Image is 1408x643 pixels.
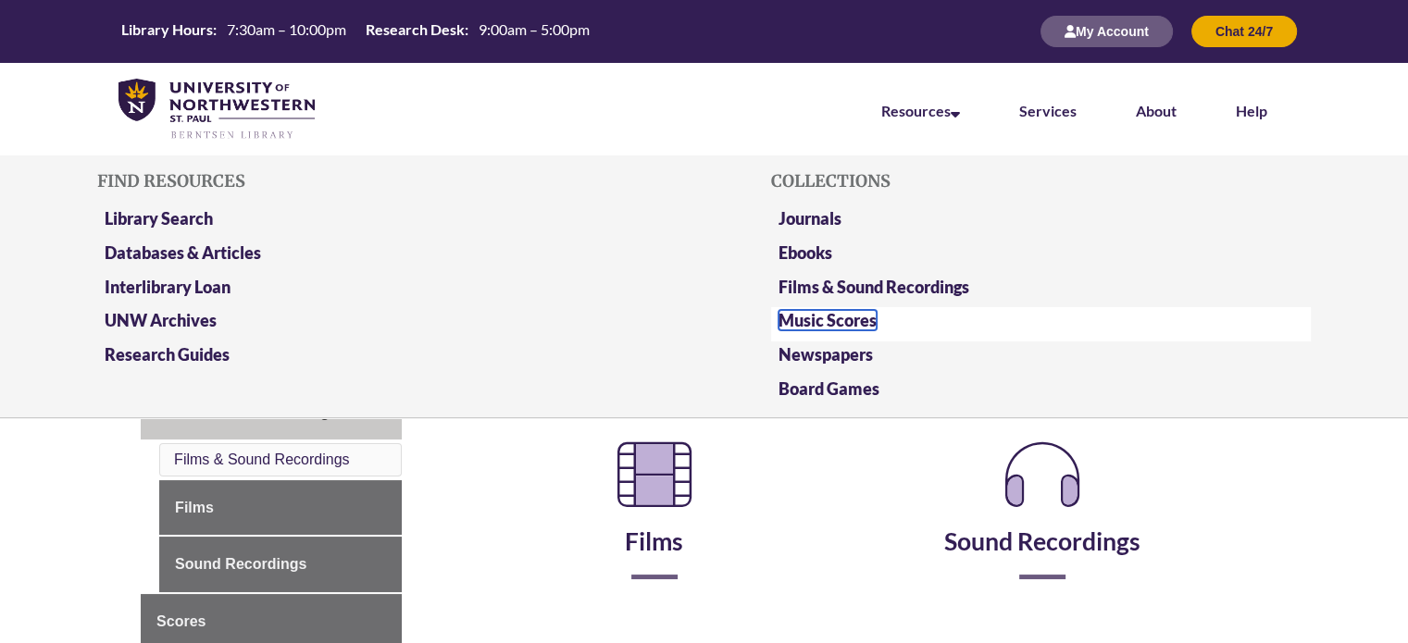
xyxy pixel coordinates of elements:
a: Films [603,478,706,556]
a: Films & Sound Recordings [174,451,349,467]
span: Film & Sound Recordings [156,404,338,420]
a: Help [1236,102,1267,119]
a: Newspapers [779,344,873,365]
span: 9:00am – 5:00pm [479,20,590,38]
a: Board Games [779,378,879,399]
span: Scores [156,613,206,629]
a: My Account [1040,23,1173,39]
a: Research Guides [105,344,230,365]
table: Hours Today [114,19,597,43]
a: About [1136,102,1177,119]
img: UNWSP Library Logo [118,79,315,141]
a: Interlibrary Loan [105,277,231,297]
a: Films & Sound Recordings [779,277,969,297]
a: Music Scores [779,310,877,330]
a: UNW Archives [105,310,217,330]
th: Research Desk: [358,19,471,40]
a: Databases & Articles [105,242,261,263]
span: 7:30am – 10:00pm [227,20,346,38]
a: Chat 24/7 [1191,23,1297,39]
a: Services [1019,102,1077,119]
a: Resources [881,102,960,119]
th: Library Hours: [114,19,219,40]
button: Chat 24/7 [1191,16,1297,47]
a: Library Search [105,208,213,229]
h5: Collections [771,172,1311,191]
button: My Account [1040,16,1173,47]
a: Journals [779,208,841,229]
h5: Find Resources [97,172,637,191]
a: Sound Recordings [159,537,402,592]
a: Sound Recordings [944,478,1140,556]
a: Hours Today [114,19,597,44]
a: Films [159,480,402,536]
a: Ebooks [779,242,832,263]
